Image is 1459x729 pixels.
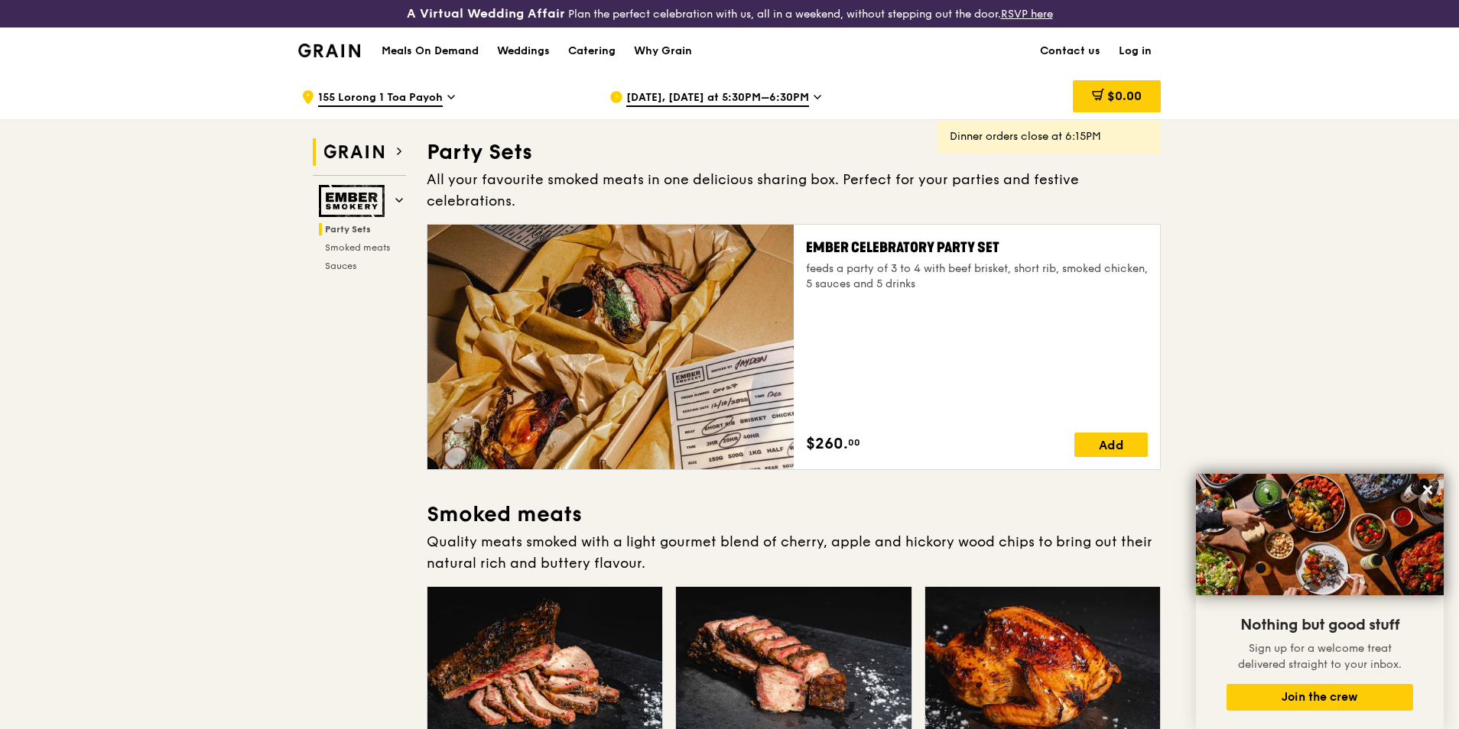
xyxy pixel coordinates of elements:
a: Catering [559,28,625,74]
span: $260. [806,433,848,455]
div: Why Grain [634,28,692,74]
button: Join the crew [1227,684,1413,711]
div: Ember Celebratory Party Set [806,237,1148,258]
span: Party Sets [325,224,371,235]
button: Close [1415,478,1440,502]
h3: Party Sets [427,138,1161,166]
span: 00 [848,436,860,449]
h3: Smoked meats [427,501,1161,528]
img: Grain web logo [319,138,389,166]
span: [DATE], [DATE] at 5:30PM–6:30PM [626,90,809,107]
a: Why Grain [625,28,701,74]
div: All your favourite smoked meats in one delicious sharing box. Perfect for your parties and festiv... [427,169,1161,212]
div: Add [1074,433,1148,457]
span: 155 Lorong 1 Toa Payoh [318,90,443,107]
span: Sign up for a welcome treat delivered straight to your inbox. [1238,642,1402,671]
a: Log in [1110,28,1161,74]
img: DSC07876-Edit02-Large.jpeg [1196,474,1444,595]
span: Nothing but good stuff [1240,616,1399,634]
h3: A Virtual Wedding Affair [407,6,565,21]
div: Quality meats smoked with a light gourmet blend of cherry, apple and hickory wood chips to bring ... [427,531,1161,574]
img: Grain [298,44,360,57]
img: Ember Smokery web logo [319,185,389,217]
div: Dinner orders close at 6:15PM [950,129,1149,144]
span: Smoked meats [325,242,390,253]
h1: Meals On Demand [382,44,479,59]
div: Catering [568,28,616,74]
div: feeds a party of 3 to 4 with beef brisket, short rib, smoked chicken, 5 sauces and 5 drinks [806,261,1148,292]
a: Contact us [1031,28,1110,74]
span: $0.00 [1107,89,1142,103]
a: GrainGrain [298,27,360,73]
div: Weddings [497,28,550,74]
a: Weddings [488,28,559,74]
span: Sauces [325,261,356,271]
a: RSVP here [1001,8,1053,21]
div: Plan the perfect celebration with us, all in a weekend, without stepping out the door. [289,6,1170,21]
